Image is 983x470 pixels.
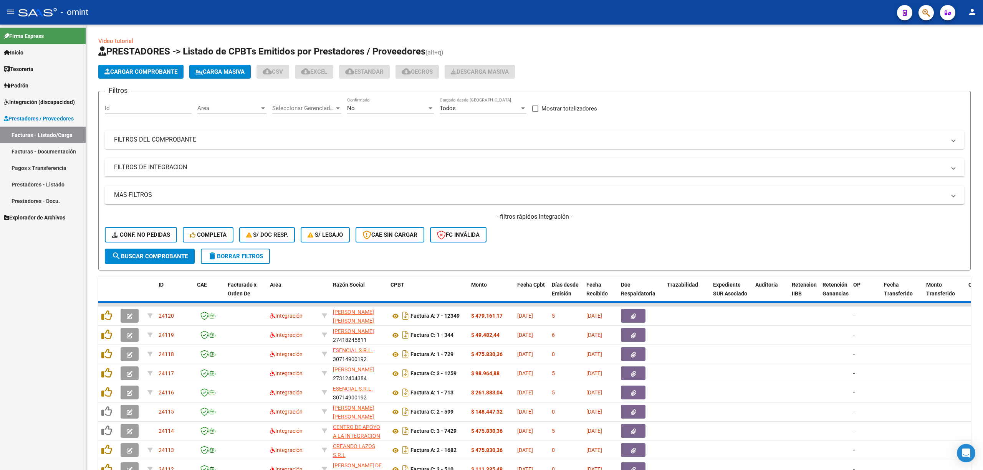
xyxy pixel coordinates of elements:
[98,46,425,57] span: PRESTADORES -> Listado de CPBTs Emitidos por Prestadores / Proveedores
[517,370,533,376] span: [DATE]
[330,277,387,310] datatable-header-cell: Razón Social
[387,277,468,310] datatable-header-cell: CPBT
[190,231,227,238] span: Completa
[471,351,503,357] strong: $ 475.830,36
[755,282,778,288] span: Auditoria
[400,348,410,360] i: Descargar documento
[819,277,850,310] datatable-header-cell: Retención Ganancias
[430,227,487,242] button: FC Inválida
[400,310,410,322] i: Descargar documento
[853,351,855,357] span: -
[552,351,555,357] span: 0
[333,282,365,288] span: Razón Social
[517,313,533,319] span: [DATE]
[517,282,545,288] span: Fecha Cpbt
[853,428,855,434] span: -
[197,105,260,112] span: Area
[884,282,913,297] span: Fecha Transferido
[586,351,602,357] span: [DATE]
[517,447,533,453] span: [DATE]
[333,443,375,458] span: CREANDO LAZOS S.R.L
[333,328,374,334] span: [PERSON_NAME]
[410,371,457,377] strong: Factura C: 3 - 1259
[400,444,410,456] i: Descargar documento
[246,231,288,238] span: S/ Doc Resp.
[270,313,303,319] span: Integración
[853,313,855,319] span: -
[400,367,410,379] i: Descargar documento
[4,114,74,123] span: Prestadores / Proveedores
[445,65,515,79] button: Descarga Masiva
[400,329,410,341] i: Descargar documento
[362,231,417,238] span: CAE SIN CARGAR
[333,442,384,458] div: 30715848550
[333,404,384,420] div: 27259380621
[301,68,327,75] span: EXCEL
[270,409,303,415] span: Integración
[792,282,817,297] span: Retencion IIBB
[333,366,374,373] span: [PERSON_NAME]
[549,277,583,310] datatable-header-cell: Días desde Emisión
[270,332,303,338] span: Integración
[471,313,503,319] strong: $ 479.161,17
[621,282,655,297] span: Doc Respaldatoria
[400,425,410,437] i: Descargar documento
[853,332,855,338] span: -
[228,282,257,297] span: Facturado x Orden De
[201,249,270,264] button: Borrar Filtros
[552,313,555,319] span: 5
[402,68,433,75] span: Gecros
[225,277,267,310] datatable-header-cell: Facturado x Orden De
[391,282,404,288] span: CPBT
[586,428,602,434] span: [DATE]
[396,65,439,79] button: Gecros
[156,277,194,310] datatable-header-cell: ID
[257,65,289,79] button: CSV
[105,85,131,96] h3: Filtros
[618,277,664,310] datatable-header-cell: Doc Respaldatoria
[239,227,295,242] button: S/ Doc Resp.
[270,370,303,376] span: Integración
[159,282,164,288] span: ID
[552,389,555,396] span: 5
[4,81,28,90] span: Padrón
[4,48,23,57] span: Inicio
[208,253,263,260] span: Borrar Filtros
[263,68,283,75] span: CSV
[853,409,855,415] span: -
[552,428,555,434] span: 5
[333,309,374,324] span: [PERSON_NAME] [PERSON_NAME]
[586,313,602,319] span: [DATE]
[333,384,384,401] div: 30714900192
[104,68,177,75] span: Cargar Comprobante
[270,428,303,434] span: Integración
[541,104,597,113] span: Mostrar totalizadores
[586,389,602,396] span: [DATE]
[471,428,503,434] strong: $ 475.830,36
[270,389,303,396] span: Integración
[410,313,460,319] strong: Factura A: 7 - 12349
[400,406,410,418] i: Descargar documento
[752,277,789,310] datatable-header-cell: Auditoria
[112,231,170,238] span: Conf. no pedidas
[159,389,174,396] span: 24116
[301,67,310,76] mat-icon: cloud_download
[270,351,303,357] span: Integración
[923,277,965,310] datatable-header-cell: Monto Transferido
[333,327,384,343] div: 27418245811
[926,282,955,297] span: Monto Transferido
[968,7,977,16] mat-icon: person
[451,68,509,75] span: Descarga Masiva
[881,277,923,310] datatable-header-cell: Fecha Transferido
[850,277,881,310] datatable-header-cell: OP
[295,65,333,79] button: EXCEL
[586,332,602,338] span: [DATE]
[853,282,861,288] span: OP
[105,130,964,149] mat-expansion-panel-header: FILTROS DEL COMPROBANTE
[333,386,373,392] span: ESENCIAL S.R.L.
[347,105,355,112] span: No
[471,447,503,453] strong: $ 475.830,36
[853,370,855,376] span: -
[114,163,946,172] mat-panel-title: FILTROS DE INTEGRACION
[272,105,334,112] span: Seleccionar Gerenciador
